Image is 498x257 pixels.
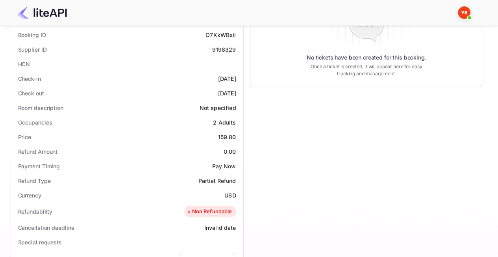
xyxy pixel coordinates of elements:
div: [DATE] [218,74,236,83]
div: Occupancies [18,118,52,127]
div: Currency [18,191,41,199]
div: Refund Amount [18,147,58,156]
div: [DATE] [218,89,236,97]
div: Supplier ID [18,45,47,54]
div: Cancellation deadline [18,223,74,232]
div: 2 Adults [213,118,236,127]
div: Pay Now [212,162,236,170]
div: USD [224,191,236,199]
div: 0.00 [224,147,236,156]
div: Not specified [200,104,236,112]
img: LiteAPI Logo [17,6,67,19]
div: Invalid date [204,223,236,232]
div: Special requests [18,238,62,246]
div: Price [18,133,31,141]
div: 159.80 [218,133,236,141]
div: Check out [18,89,44,97]
div: 9198329 [212,45,236,54]
div: Check-in [18,74,41,83]
div: Booking ID [18,31,46,39]
div: Partial Refund [198,177,236,185]
div: Refundability [18,207,53,216]
p: Once a ticket is created, it will appear here for easy tracking and management. [304,63,429,77]
div: Payment Timing [18,162,60,170]
div: Refund Type [18,177,51,185]
div: HCN [18,60,30,68]
div: O7KkWBxil [205,31,236,39]
div: Non Refundable [186,208,232,216]
div: Room description [18,104,63,112]
img: Yandex Support [458,6,470,19]
p: No tickets have been created for this booking. [307,54,426,61]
